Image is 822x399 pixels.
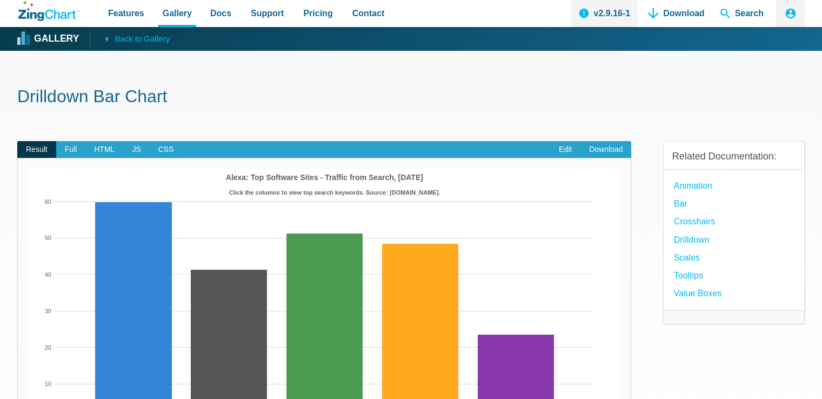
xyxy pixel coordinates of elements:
a: Value Boxes [674,286,722,301]
strong: Gallery [34,34,79,44]
span: Contact [352,6,385,21]
a: Animation [674,178,712,193]
h3: Related Documentation: [672,150,796,163]
span: Back to Gallery [115,32,170,46]
a: Download [580,141,631,158]
a: ZingChart Logo. Click to return to the homepage [18,1,79,21]
span: Pricing [303,6,332,21]
span: Features [108,6,144,21]
a: Bar [674,196,687,211]
span: Support [251,6,284,21]
h1: Drilldown Bar Chart [17,85,805,110]
a: Drilldown [674,232,710,247]
a: Edit [550,141,580,158]
a: Back to Gallery [90,31,170,46]
a: Crosshairs [674,214,715,229]
span: CSS [150,141,183,158]
a: Tooltips [674,268,703,283]
span: JS [123,141,149,158]
span: Gallery [163,6,192,21]
span: Full [56,141,86,158]
a: Scales [674,250,700,265]
a: Gallery [18,31,79,47]
span: Result [17,141,56,158]
span: HTML [85,141,123,158]
span: Docs [210,6,231,21]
